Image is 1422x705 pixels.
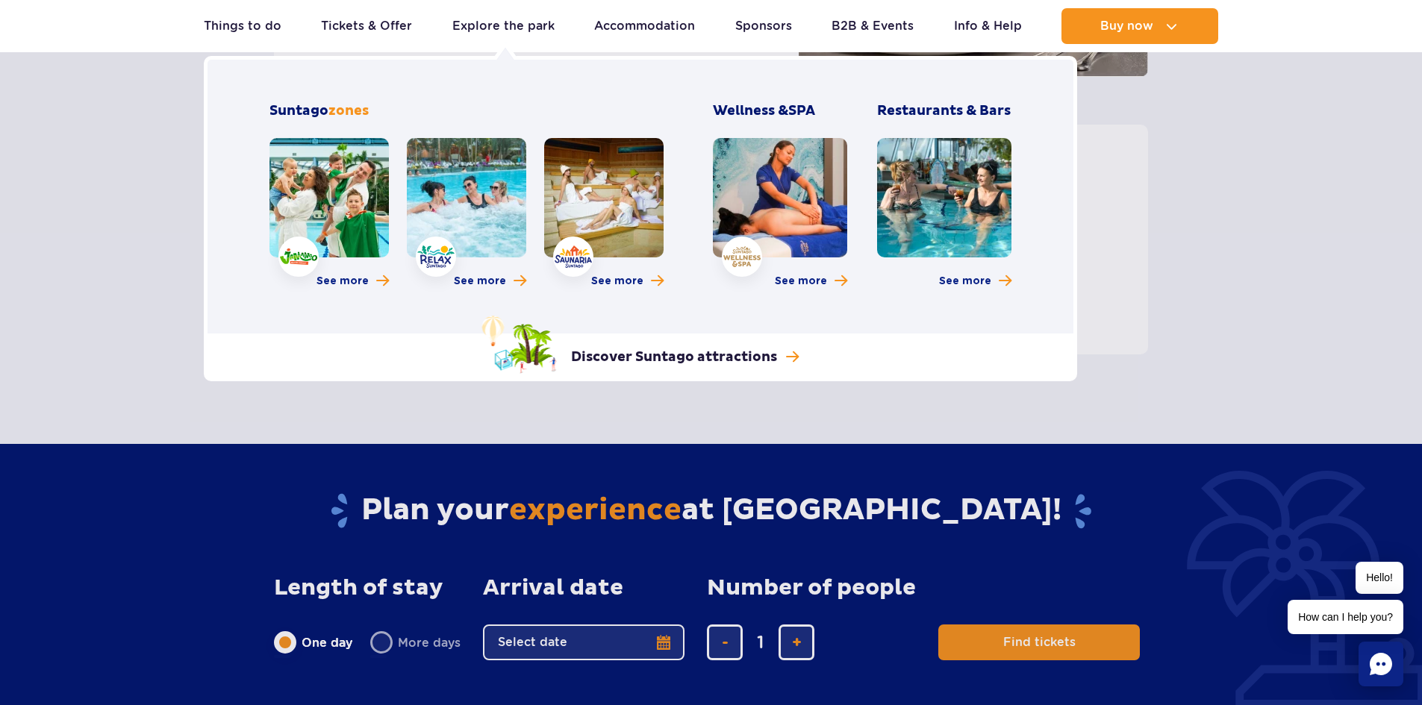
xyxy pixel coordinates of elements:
[1359,642,1403,686] div: Chat
[328,102,369,119] span: zones
[454,274,506,289] span: See more
[1356,562,1403,594] span: Hello!
[316,274,389,289] a: More about Jamango zone
[1288,600,1403,634] span: How can I help you?
[775,274,847,289] a: More about Wellness & SPA
[735,8,792,44] a: Sponsors
[788,102,815,119] span: SPA
[452,8,555,44] a: Explore the park
[269,102,664,120] h2: Suntago
[939,274,991,289] span: See more
[591,274,664,289] a: More about Saunaria zone
[481,316,799,374] a: Discover Suntago attractions
[954,8,1022,44] a: Info & Help
[713,102,847,120] h3: Wellness &
[591,274,643,289] span: See more
[321,8,412,44] a: Tickets & Offer
[316,274,369,289] span: See more
[454,274,526,289] a: More about Relax zone
[571,348,777,366] p: Discover Suntago attractions
[204,8,281,44] a: Things to do
[775,274,827,289] span: See more
[939,274,1011,289] a: More about Restaurants & Bars
[1061,8,1218,44] button: Buy now
[594,8,695,44] a: Accommodation
[877,102,1011,120] h3: Restaurants & Bars
[832,8,914,44] a: B2B & Events
[1100,19,1153,33] span: Buy now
